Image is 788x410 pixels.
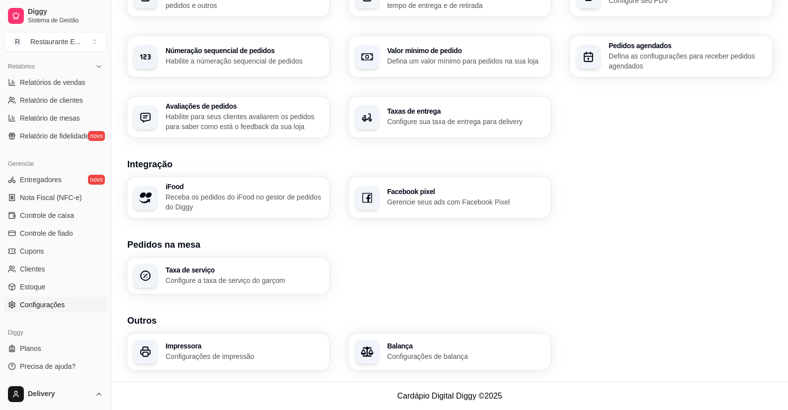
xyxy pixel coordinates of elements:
h3: Integração [127,157,772,171]
a: Estoque [4,279,107,295]
h3: Taxas de entrega [387,108,545,115]
button: Avaliações de pedidosHabilite para seus clientes avaliarem os pedidos para saber como está o feed... [127,97,329,137]
h3: iFood [166,183,323,190]
span: Relatórios [8,63,35,70]
button: Númeração sequencial de pedidosHabilite a númeração sequencial de pedidos [127,36,329,77]
button: Taxas de entregaConfigure sua taxa de entrega para delivery [349,97,551,137]
a: Relatório de clientes [4,92,107,108]
h3: Númeração sequencial de pedidos [166,47,323,54]
div: Restaurante E ... [30,37,81,47]
h3: Pedidos agendados [609,42,766,49]
button: iFoodReceba os pedidos do iFood no gestor de pedidos do Diggy [127,177,329,218]
span: Clientes [20,264,45,274]
p: Gerencie seus ads com Facebook Pixel [387,197,545,207]
span: Controle de fiado [20,228,73,238]
button: Valor mínimo de pedidoDefina um valor mínimo para pedidos na sua loja [349,36,551,77]
h3: Valor mínimo de pedido [387,47,545,54]
button: Pedidos agendadosDefina as confiugurações para receber pedidos agendados [570,36,772,77]
button: Taxa de serviçoConfigure a taxa de serviço do garçom [127,258,329,294]
a: Entregadoresnovo [4,172,107,188]
p: Receba os pedidos do iFood no gestor de pedidos do Diggy [166,192,323,212]
span: Controle de caixa [20,210,74,220]
span: Relatórios de vendas [20,77,86,87]
a: Relatório de fidelidadenovo [4,128,107,144]
span: Relatório de clientes [20,95,83,105]
h3: Outros [127,314,772,328]
a: Cupons [4,243,107,259]
button: Select a team [4,32,107,52]
span: Precisa de ajuda? [20,361,76,371]
span: Delivery [28,390,91,399]
span: Relatório de mesas [20,113,80,123]
span: Nota Fiscal (NFC-e) [20,193,82,203]
span: Sistema de Gestão [28,16,103,24]
button: Delivery [4,382,107,406]
a: Relatórios de vendas [4,74,107,90]
span: R [12,37,22,47]
span: Estoque [20,282,45,292]
p: Habilite a númeração sequencial de pedidos [166,56,323,66]
h3: Balança [387,342,545,349]
a: Relatório de mesas [4,110,107,126]
a: Clientes [4,261,107,277]
span: Entregadores [20,175,62,185]
span: Cupons [20,246,44,256]
div: Diggy [4,325,107,341]
span: Relatório de fidelidade [20,131,89,141]
p: Configurações de balança [387,351,545,361]
a: Configurações [4,297,107,313]
span: Diggy [28,7,103,16]
h3: Avaliações de pedidos [166,103,323,110]
button: BalançaConfigurações de balança [349,334,551,370]
a: Controle de fiado [4,225,107,241]
div: Gerenciar [4,156,107,172]
button: Facebook pixelGerencie seus ads com Facebook Pixel [349,177,551,218]
a: Nota Fiscal (NFC-e) [4,190,107,205]
p: Configure a taxa de serviço do garçom [166,275,323,285]
span: Planos [20,343,41,353]
h3: Facebook pixel [387,188,545,195]
p: Configurações de impressão [166,351,323,361]
h3: Pedidos na mesa [127,238,772,252]
p: Defina as confiugurações para receber pedidos agendados [609,51,766,71]
a: Precisa de ajuda? [4,358,107,374]
h3: Taxa de serviço [166,267,323,273]
p: Defina um valor mínimo para pedidos na sua loja [387,56,545,66]
a: Planos [4,341,107,356]
a: DiggySistema de Gestão [4,4,107,28]
span: Configurações [20,300,65,310]
footer: Cardápio Digital Diggy © 2025 [111,382,788,410]
p: Habilite para seus clientes avaliarem os pedidos para saber como está o feedback da sua loja [166,112,323,132]
button: ImpressoraConfigurações de impressão [127,334,329,370]
a: Controle de caixa [4,207,107,223]
h3: Impressora [166,342,323,349]
p: Configure sua taxa de entrega para delivery [387,117,545,127]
